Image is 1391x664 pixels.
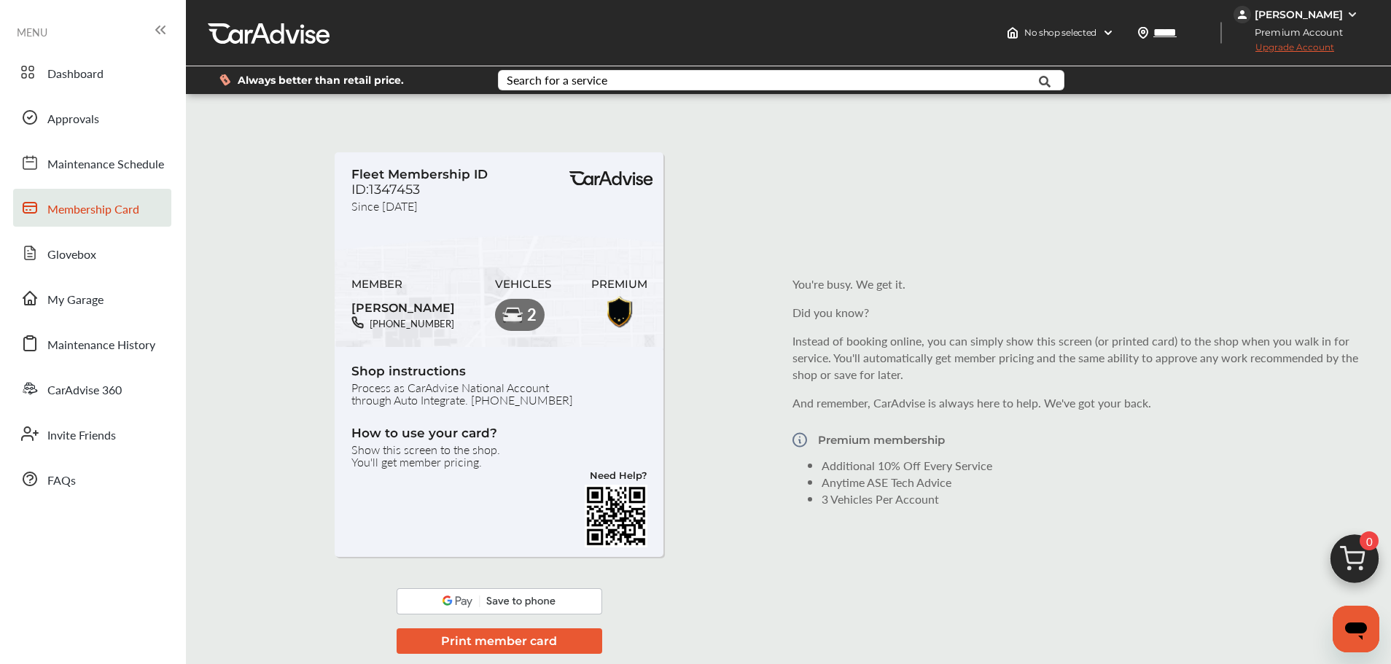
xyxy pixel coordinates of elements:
span: PREMIUM [591,278,647,291]
span: How to use your card? [351,426,647,443]
a: FAQs [13,460,171,498]
span: Maintenance Schedule [47,155,164,174]
p: You're busy. We get it. [792,276,1364,292]
span: CarAdvise 360 [47,381,122,400]
p: Instead of booking online, you can simply show this screen (or printed card) to the shop when you... [792,332,1364,383]
img: header-home-logo.8d720a4f.svg [1007,27,1018,39]
span: Dashboard [47,65,104,84]
div: [PERSON_NAME] [1255,8,1343,21]
img: validBarcode.04db607d403785ac2641.png [585,485,647,547]
span: Show this screen to the shop. [351,443,647,456]
img: Vector.a173687b.svg [792,423,807,457]
a: Maintenance Schedule [13,144,171,181]
a: My Garage [13,279,171,317]
li: Additional 10% Off Every Service [822,457,1364,474]
span: Always better than retail price. [238,75,404,85]
img: BasicPremiumLogo.8d547ee0.svg [567,171,655,186]
span: [PERSON_NAME] [351,296,455,316]
span: Process as CarAdvise National Account through Auto Integrate. [PHONE_NUMBER] [351,381,647,406]
span: 0 [1360,531,1379,550]
div: Search for a service [507,74,607,86]
a: Invite Friends [13,415,171,453]
a: CarAdvise 360 [13,370,171,407]
span: Invite Friends [47,426,116,445]
span: No shop selected [1024,27,1096,39]
img: header-down-arrow.9dd2ce7d.svg [1102,27,1114,39]
span: FAQs [47,472,76,491]
span: Approvals [47,110,99,129]
p: Premium membership [818,434,945,446]
img: phone-black.37208b07.svg [351,316,364,329]
img: googlePay.a08318fe.svg [397,588,602,614]
button: Print member card [397,628,602,654]
span: Premium Account [1235,25,1354,40]
p: Did you know? [792,304,1364,321]
img: jVpblrzwTbfkPYzPPzSLxeg0AAAAASUVORK5CYII= [1234,6,1251,23]
span: Membership Card [47,200,139,219]
span: Shop instructions [351,364,647,381]
span: MENU [17,26,47,38]
span: You'll get member pricing. [351,456,647,468]
span: MEMBER [351,278,455,291]
span: Upgrade Account [1234,42,1334,60]
a: Need Help? [590,472,647,485]
a: Glovebox [13,234,171,272]
li: Anytime ASE Tech Advice [822,474,1364,491]
img: cart_icon.3d0951e8.svg [1320,528,1390,598]
img: car-premium.a04fffcd.svg [501,304,524,327]
img: dollor_label_vector.a70140d1.svg [219,74,230,86]
p: And remember, CarAdvise is always here to help. We've got your back. [792,394,1364,411]
span: VEHICLES [495,278,551,291]
span: [PHONE_NUMBER] [364,316,454,330]
span: Fleet Membership ID [351,167,488,181]
a: Membership Card [13,189,171,227]
a: Maintenance History [13,324,171,362]
a: Print member card [397,632,602,649]
span: Since [DATE] [351,198,418,210]
span: Glovebox [47,246,96,265]
span: Maintenance History [47,336,155,355]
img: Premiumbadge.10c2a128.svg [603,294,636,329]
span: 2 [526,305,537,324]
img: location_vector.a44bc228.svg [1137,27,1149,39]
a: Dashboard [13,53,171,91]
iframe: Button to launch messaging window [1333,606,1379,652]
span: My Garage [47,291,104,310]
li: 3 Vehicles Per Account [822,491,1364,507]
img: WGsFRI8htEPBVLJbROoPRyZpYNWhNONpIPPETTm6eUC0GeLEiAAAAAElFTkSuQmCC [1347,9,1358,20]
a: Approvals [13,98,171,136]
span: ID:1347453 [351,181,420,198]
img: header-divider.bc55588e.svg [1220,22,1222,44]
